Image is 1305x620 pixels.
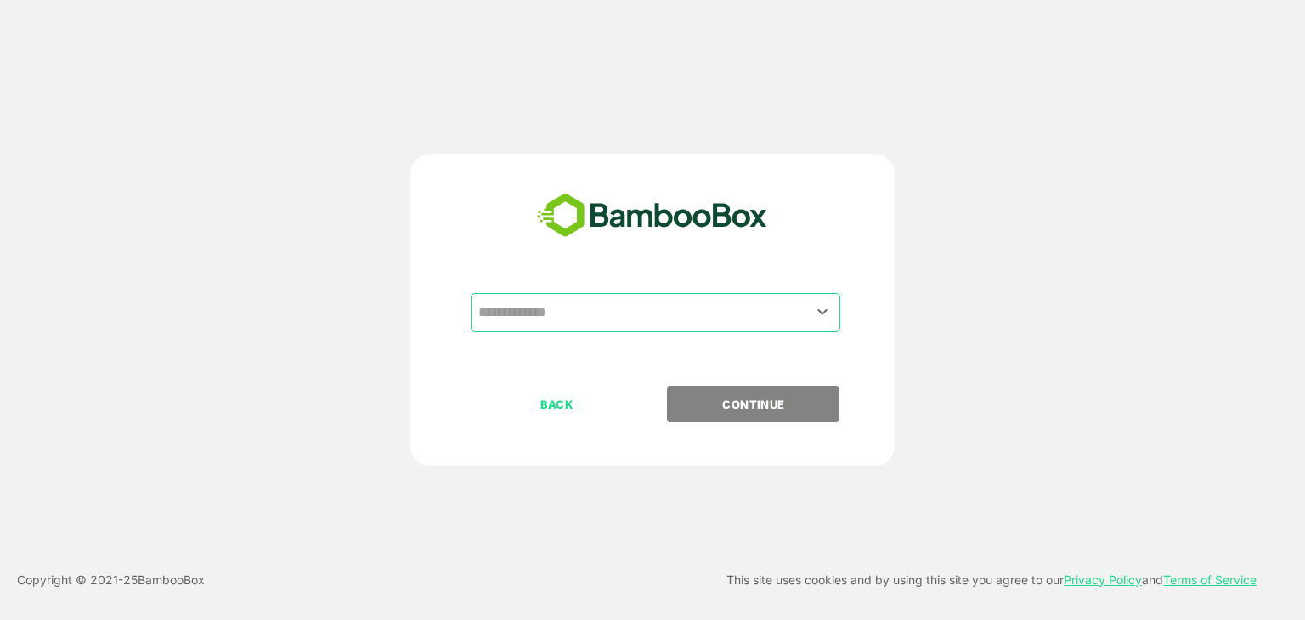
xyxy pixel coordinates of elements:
p: CONTINUE [669,395,839,414]
p: This site uses cookies and by using this site you agree to our and [726,570,1257,590]
button: BACK [471,386,643,422]
a: Privacy Policy [1064,572,1142,587]
a: Terms of Service [1163,572,1257,587]
p: BACK [472,395,642,414]
button: CONTINUE [667,386,839,422]
button: Open [811,301,834,324]
img: bamboobox [528,188,777,244]
p: Copyright © 2021- 25 BambooBox [17,570,205,590]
